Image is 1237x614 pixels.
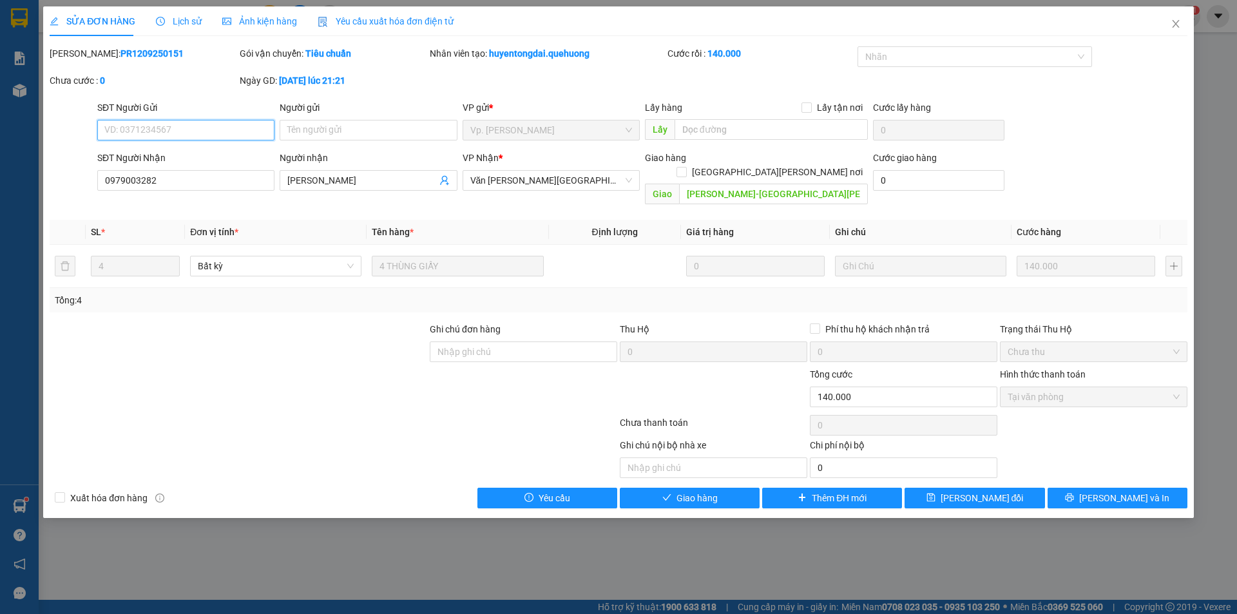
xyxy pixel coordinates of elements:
[240,73,427,88] div: Ngày GD:
[279,75,345,86] b: [DATE] lúc 21:21
[873,170,1004,191] input: Cước giao hàng
[240,46,427,61] div: Gói vận chuyển:
[463,153,499,163] span: VP Nhận
[707,48,741,59] b: 140.000
[50,17,59,26] span: edit
[645,119,675,140] span: Lấy
[463,101,640,115] div: VP gửi
[1171,19,1181,29] span: close
[524,493,533,503] span: exclamation-circle
[1165,256,1182,276] button: plus
[430,46,665,61] div: Nhân viên tạo:
[280,101,457,115] div: Người gửi
[1048,488,1187,508] button: printer[PERSON_NAME] và In
[1065,493,1074,503] span: printer
[50,73,237,88] div: Chưa cước :
[835,256,1006,276] input: Ghi Chú
[156,16,202,26] span: Lịch sử
[318,17,328,27] img: icon
[55,256,75,276] button: delete
[1017,227,1061,237] span: Cước hàng
[762,488,902,508] button: plusThêm ĐH mới
[1008,342,1180,361] span: Chưa thu
[539,491,570,505] span: Yêu cầu
[873,153,937,163] label: Cước giao hàng
[620,488,760,508] button: checkGiao hàng
[430,341,617,362] input: Ghi chú đơn hàng
[97,151,274,165] div: SĐT Người Nhận
[675,119,868,140] input: Dọc đường
[810,369,852,379] span: Tổng cước
[50,16,135,26] span: SỬA ĐƠN HÀNG
[430,324,501,334] label: Ghi chú đơn hàng
[1000,369,1086,379] label: Hình thức thanh toán
[620,438,807,457] div: Ghi chú nội bộ nhà xe
[905,488,1044,508] button: save[PERSON_NAME] đổi
[439,175,450,186] span: user-add
[645,102,682,113] span: Lấy hàng
[679,184,868,204] input: Dọc đường
[798,493,807,503] span: plus
[662,493,671,503] span: check
[120,48,184,59] b: PR1209250151
[372,256,543,276] input: VD: Bàn, Ghế
[687,165,868,179] span: [GEOGRAPHIC_DATA][PERSON_NAME] nơi
[830,220,1012,245] th: Ghi chú
[55,293,477,307] div: Tổng: 4
[477,488,617,508] button: exclamation-circleYêu cầu
[820,322,935,336] span: Phí thu hộ khách nhận trả
[100,75,105,86] b: 0
[1158,6,1194,43] button: Close
[1079,491,1169,505] span: [PERSON_NAME] và In
[222,17,231,26] span: picture
[470,171,632,190] span: Văn phòng Tân Phú
[222,16,297,26] span: Ảnh kiện hàng
[155,494,164,503] span: info-circle
[305,48,351,59] b: Tiêu chuẩn
[470,120,632,140] span: Vp. Phan Rang
[1017,256,1155,276] input: 0
[50,46,237,61] div: [PERSON_NAME]:
[620,457,807,478] input: Nhập ghi chú
[676,491,718,505] span: Giao hàng
[97,101,274,115] div: SĐT Người Gửi
[65,491,153,505] span: Xuất hóa đơn hàng
[91,227,101,237] span: SL
[812,101,868,115] span: Lấy tận nơi
[489,48,590,59] b: huyentongdai.quehuong
[1000,322,1187,336] div: Trạng thái Thu Hộ
[620,324,649,334] span: Thu Hộ
[810,438,997,457] div: Chi phí nội bộ
[686,227,734,237] span: Giá trị hàng
[156,17,165,26] span: clock-circle
[372,227,414,237] span: Tên hàng
[873,120,1004,140] input: Cước lấy hàng
[645,184,679,204] span: Giao
[318,16,454,26] span: Yêu cầu xuất hóa đơn điện tử
[190,227,238,237] span: Đơn vị tính
[686,256,825,276] input: 0
[280,151,457,165] div: Người nhận
[592,227,638,237] span: Định lượng
[618,416,809,438] div: Chưa thanh toán
[667,46,855,61] div: Cước rồi :
[941,491,1024,505] span: [PERSON_NAME] đổi
[645,153,686,163] span: Giao hàng
[873,102,931,113] label: Cước lấy hàng
[198,256,354,276] span: Bất kỳ
[812,491,867,505] span: Thêm ĐH mới
[926,493,935,503] span: save
[1008,387,1180,407] span: Tại văn phòng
